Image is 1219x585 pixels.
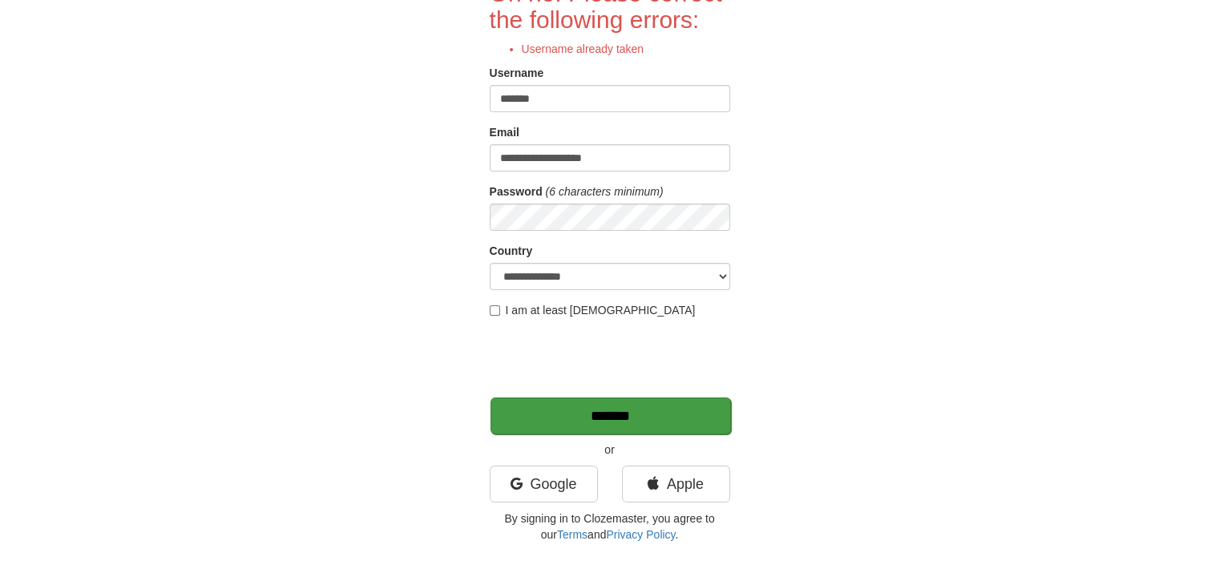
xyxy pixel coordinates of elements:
[490,466,598,502] a: Google
[557,528,587,541] a: Terms
[490,302,696,318] label: I am at least [DEMOGRAPHIC_DATA]
[490,510,730,543] p: By signing in to Clozemaster, you agree to our and .
[490,442,730,458] p: or
[490,184,543,200] label: Password
[606,528,675,541] a: Privacy Policy
[546,185,664,198] em: (6 characters minimum)
[490,243,533,259] label: Country
[490,305,500,316] input: I am at least [DEMOGRAPHIC_DATA]
[490,124,519,140] label: Email
[522,41,730,57] li: Username already taken
[622,466,730,502] a: Apple
[490,326,733,389] iframe: reCAPTCHA
[490,65,544,81] label: Username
